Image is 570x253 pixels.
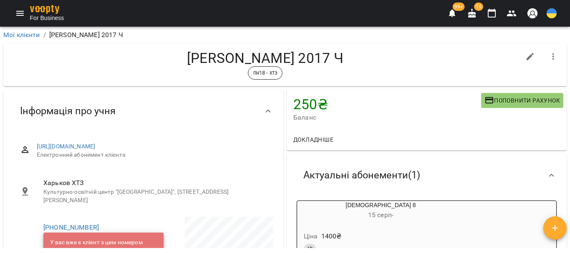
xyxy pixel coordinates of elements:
[474,3,483,11] span: 15
[43,188,267,204] p: Культурно-освітній центр "[GEOGRAPHIC_DATA]", [STREET_ADDRESS][PERSON_NAME]
[287,154,567,197] div: Актуальні абонементи(1)
[49,30,123,40] p: [PERSON_NAME] 2017 Ч
[304,230,318,242] h6: Ціна
[303,169,420,182] span: Актуальні абонементи ( 1 )
[293,96,481,113] h4: 250 ₴
[10,3,30,23] button: Menu
[293,113,481,123] span: Баланс
[20,105,116,118] span: Інформація про учня
[321,231,342,241] p: 1400 ₴
[304,245,316,253] span: 1h
[37,151,267,159] span: Електронний абонемент клієнта
[248,69,282,77] span: пн18 - хтз
[43,223,99,231] a: [PHONE_NUMBER]
[453,3,465,11] span: 99+
[3,90,283,133] div: Інформація про учня
[37,143,96,150] a: [URL][DOMAIN_NAME]
[43,179,84,187] span: Харьков ХТЗ
[30,5,59,14] img: voopty.png
[527,8,538,19] img: avatar_s.png
[547,8,557,18] img: UA.svg
[368,211,393,219] span: 15 серп -
[30,14,64,22] span: For Business
[3,30,567,40] nav: breadcrumb
[290,132,337,147] button: Докладніше
[293,135,333,145] span: Докладніше
[481,93,563,108] button: Поповнити рахунок
[297,201,464,221] div: [DEMOGRAPHIC_DATA] 8
[248,66,282,80] div: пн18 - хтз
[484,95,560,105] span: Поповнити рахунок
[43,30,46,40] li: /
[3,31,40,39] a: Мої клієнти
[10,50,520,66] h4: [PERSON_NAME] 2017 Ч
